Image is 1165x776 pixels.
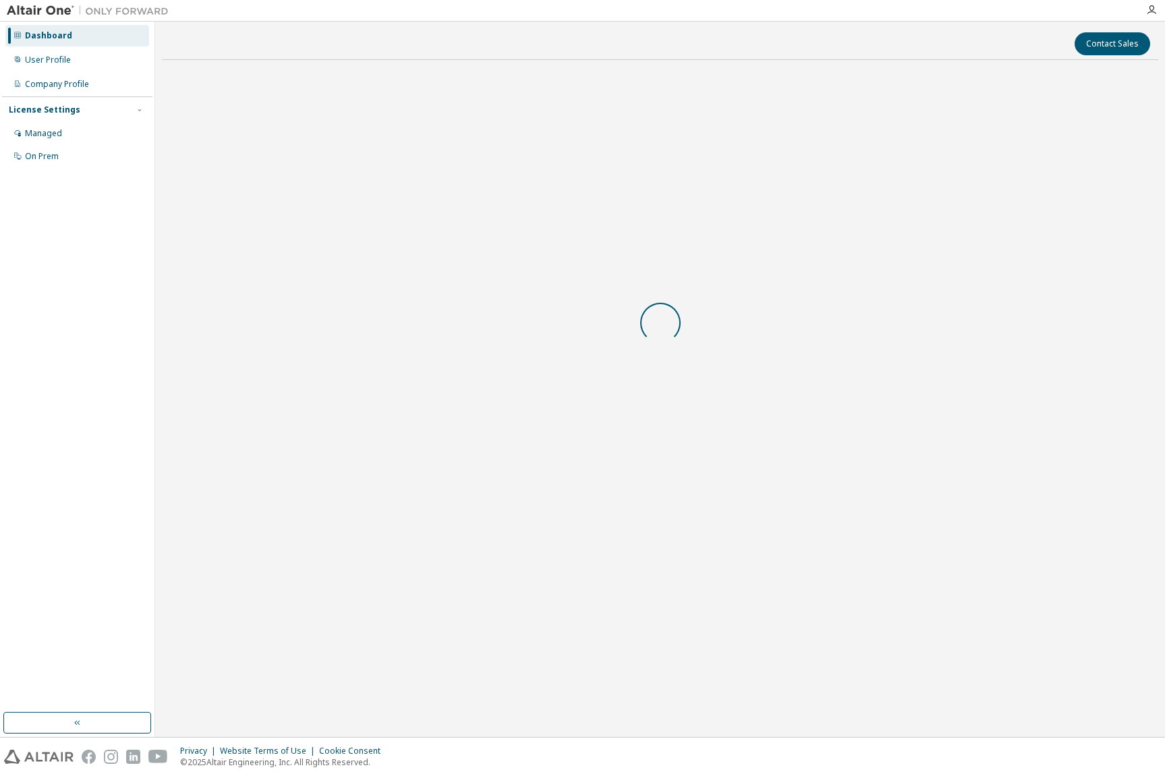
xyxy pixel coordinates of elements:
div: Website Terms of Use [220,746,319,756]
img: altair_logo.svg [4,750,74,764]
div: User Profile [25,55,71,65]
p: © 2025 Altair Engineering, Inc. All Rights Reserved. [180,756,389,768]
img: youtube.svg [148,750,168,764]
div: Privacy [180,746,220,756]
div: Dashboard [25,30,72,41]
div: Managed [25,128,62,139]
div: Cookie Consent [319,746,389,756]
img: facebook.svg [82,750,96,764]
div: License Settings [9,105,80,115]
button: Contact Sales [1075,32,1150,55]
div: Company Profile [25,79,89,90]
div: On Prem [25,151,59,162]
img: instagram.svg [104,750,118,764]
img: linkedin.svg [126,750,140,764]
img: Altair One [7,4,175,18]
